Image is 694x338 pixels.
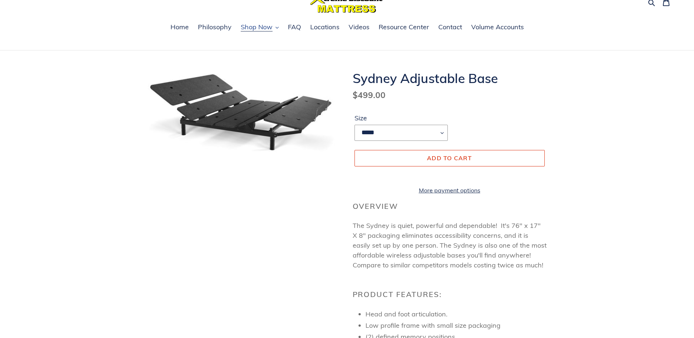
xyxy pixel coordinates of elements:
p: The Sydney is quiet, powerful and dependable! It's 76" x 17" X 8" packaging eliminates accessibil... [353,221,547,270]
a: Resource Center [375,22,433,33]
label: Size [354,113,448,123]
h2: Overview [353,202,547,211]
span: Philosophy [198,23,232,31]
span: Videos [349,23,369,31]
button: Shop Now [237,22,282,33]
h2: Product Features: [353,290,547,299]
h1: Sydney Adjustable Base [353,71,547,86]
span: Contact [438,23,462,31]
span: Shop Now [241,23,273,31]
a: Philosophy [194,22,235,33]
span: $499.00 [353,90,386,100]
button: Add to cart [354,150,545,166]
a: Locations [307,22,343,33]
p: Head and foot articulation. [365,309,547,319]
span: Home [170,23,189,31]
a: Home [167,22,192,33]
a: More payment options [354,186,545,195]
span: Resource Center [379,23,429,31]
span: Locations [310,23,340,31]
span: Add to cart [427,154,472,162]
a: Contact [435,22,466,33]
a: FAQ [284,22,305,33]
p: Low profile frame with small size packaging [365,320,547,330]
a: Videos [345,22,373,33]
span: FAQ [288,23,301,31]
span: Volume Accounts [471,23,524,31]
a: Volume Accounts [468,22,528,33]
